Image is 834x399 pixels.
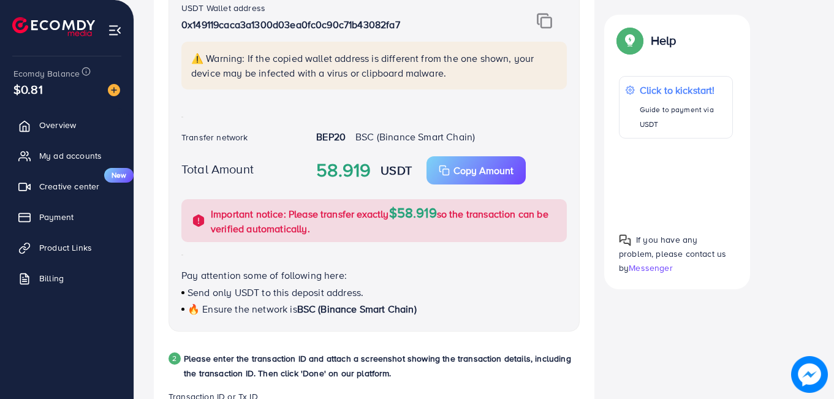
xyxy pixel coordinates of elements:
[39,150,102,162] span: My ad accounts
[181,131,248,143] label: Transfer network
[39,119,76,131] span: Overview
[181,2,265,14] label: USDT Wallet address
[629,262,672,274] span: Messenger
[191,213,206,228] img: alert
[181,285,567,300] p: Send only USDT to this deposit address.
[651,33,677,48] p: Help
[108,84,120,96] img: image
[39,272,64,284] span: Billing
[9,143,124,168] a: My ad accounts
[619,29,641,51] img: Popup guide
[794,359,824,389] img: image
[184,351,580,381] p: Please enter the transaction ID and attach a screenshot showing the transaction details, includin...
[9,174,124,199] a: Creative centerNew
[108,23,122,37] img: menu
[39,180,99,192] span: Creative center
[619,233,726,273] span: If you have any problem, please contact us by
[9,235,124,260] a: Product Links
[169,352,181,365] div: 2
[640,102,726,132] p: Guide to payment via USDT
[355,130,475,143] span: BSC (Binance Smart Chain)
[188,302,297,316] span: 🔥 Ensure the network is
[9,113,124,137] a: Overview
[9,205,124,229] a: Payment
[9,266,124,291] a: Billing
[211,205,559,236] p: Important notice: Please transfer exactly so the transaction can be verified automatically.
[39,211,74,223] span: Payment
[181,268,567,283] p: Pay attention some of following here:
[104,168,134,183] span: New
[389,203,437,222] span: $58.919
[39,241,92,254] span: Product Links
[316,130,346,143] strong: BEP20
[13,67,80,80] span: Ecomdy Balance
[12,17,95,36] img: logo
[181,17,499,32] p: 0x149119caca3a1300d03ea0fc0c90c71b43082fa7
[297,302,417,316] span: BSC (Binance Smart Chain)
[381,161,412,179] strong: USDT
[537,13,552,29] img: img
[13,80,43,98] span: $0.81
[181,160,254,178] label: Total Amount
[426,156,526,184] button: Copy Amount
[640,83,726,97] p: Click to kickstart!
[619,234,631,246] img: Popup guide
[191,51,559,80] p: ⚠️ Warning: If the copied wallet address is different from the one shown, your device may be infe...
[316,157,371,184] strong: 58.919
[453,163,514,178] p: Copy Amount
